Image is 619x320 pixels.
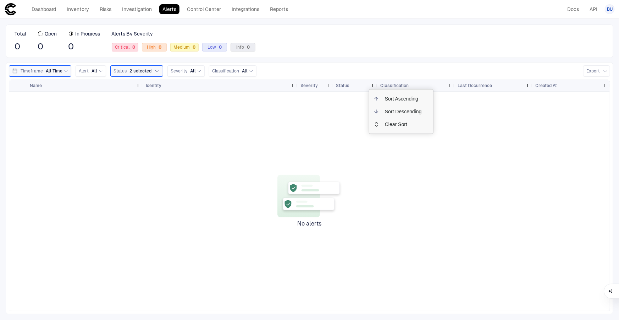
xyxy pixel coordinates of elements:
[114,68,127,74] span: Status
[171,68,187,74] span: Severity
[46,68,62,74] span: All Time
[228,4,262,14] a: Integrations
[96,4,115,14] a: Risks
[336,83,349,88] span: Status
[63,4,92,14] a: Inventory
[536,83,557,88] span: Created At
[92,68,97,74] span: All
[379,105,427,118] span: Sort Descending
[115,44,135,50] span: Critical
[605,4,615,14] button: BU
[45,31,57,37] span: Open
[38,41,57,52] span: 0
[28,4,59,14] a: Dashboard
[242,68,248,74] span: All
[190,45,195,50] div: 0
[369,89,433,134] div: Column Menu
[212,68,239,74] span: Classification
[30,83,42,88] span: Name
[110,65,163,77] button: Status2 selected
[184,4,224,14] a: Control Center
[300,83,318,88] span: Severity
[79,68,89,74] span: Alert
[15,41,26,52] span: 0
[586,4,601,14] a: API
[21,68,43,74] span: Timeframe
[298,220,322,227] span: No alerts
[75,31,100,37] span: In Progress
[111,31,153,37] span: Alerts By Severity
[147,44,162,50] span: High
[236,44,250,50] span: Info
[379,92,427,105] span: Sort Ascending
[15,31,26,37] span: Total
[159,4,179,14] a: Alerts
[244,45,250,50] div: 0
[208,44,222,50] span: Low
[129,45,135,50] div: 0
[458,83,492,88] span: Last Occurrence
[190,68,196,74] span: All
[129,68,151,74] span: 2 selected
[119,4,155,14] a: Investigation
[173,44,195,50] span: Medium
[156,45,162,50] div: 0
[379,118,427,131] span: Clear Sort
[607,6,613,12] span: BU
[380,83,409,88] span: Classification
[216,45,222,50] div: 0
[564,4,582,14] a: Docs
[146,83,161,88] span: Identity
[583,65,610,77] button: Export
[267,4,291,14] a: Reports
[68,41,100,52] span: 0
